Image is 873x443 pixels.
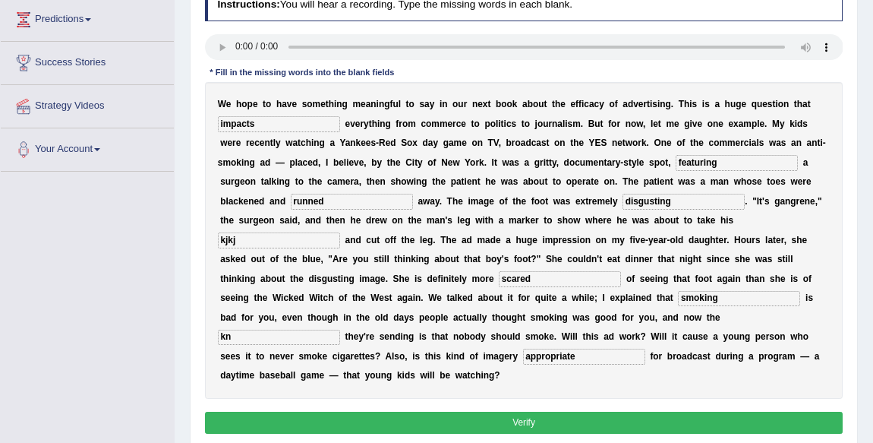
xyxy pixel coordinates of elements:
[339,138,345,148] b: Y
[525,138,531,148] b: d
[552,99,555,109] b: t
[650,99,652,109] b: i
[522,99,528,109] b: a
[791,138,796,148] b: a
[666,119,674,129] b: m
[433,138,438,148] b: y
[396,119,399,129] b: f
[820,138,822,148] b: i
[594,99,600,109] b: c
[314,138,319,148] b: n
[379,138,386,148] b: R
[600,119,604,129] b: t
[372,119,377,129] b: h
[676,155,798,170] input: blank
[461,119,466,129] b: e
[728,119,733,129] b: e
[794,99,797,109] b: t
[1,42,174,80] a: Success Stories
[366,99,371,109] b: a
[220,138,227,148] b: w
[531,138,537,148] b: c
[631,119,636,129] b: o
[227,138,232,148] b: e
[361,138,366,148] b: e
[218,99,226,109] b: W
[789,119,795,129] b: k
[767,99,773,109] b: s
[366,138,371,148] b: e
[477,138,483,148] b: n
[493,138,499,148] b: V
[342,99,348,109] b: g
[273,138,276,148] b: l
[522,119,525,129] b: t
[246,138,250,148] b: r
[588,119,595,129] b: B
[285,138,292,148] b: w
[653,119,658,129] b: e
[714,99,720,109] b: a
[557,119,563,129] b: a
[547,138,550,148] b: t
[380,119,385,129] b: n
[651,119,653,129] b: l
[454,138,462,148] b: m
[205,66,399,79] div: * Fill in the missing words into the blank fields
[263,99,266,109] b: t
[581,99,584,109] b: i
[471,119,474,129] b: t
[555,99,560,109] b: h
[741,99,746,109] b: e
[334,99,336,109] b: i
[643,119,645,129] b: ,
[320,99,326,109] b: e
[276,138,281,148] b: y
[584,99,589,109] b: c
[292,138,298,148] b: a
[796,138,802,148] b: n
[617,138,622,148] b: e
[301,138,306,148] b: c
[423,138,428,148] b: d
[719,138,727,148] b: m
[352,99,361,109] b: m
[589,99,594,109] b: a
[752,119,757,129] b: p
[377,99,379,109] b: i
[660,99,665,109] b: n
[612,138,617,148] b: n
[666,99,671,109] b: g
[643,99,647,109] b: r
[759,138,764,148] b: s
[535,119,537,129] b: j
[802,99,808,109] b: a
[504,119,506,129] b: i
[488,138,493,148] b: T
[369,119,372,129] b: t
[725,99,730,109] b: h
[632,138,638,148] b: o
[795,119,797,129] b: i
[697,119,702,129] b: e
[615,99,618,109] b: f
[772,119,780,129] b: M
[533,99,538,109] b: o
[499,271,621,286] input: blank
[409,99,414,109] b: o
[608,119,611,129] b: f
[552,119,557,129] b: n
[698,138,704,148] b: e
[658,119,661,129] b: t
[636,119,643,129] b: w
[236,138,241,148] b: e
[647,138,649,148] b: .
[291,194,413,209] input: blank
[609,99,614,109] b: o
[266,99,271,109] b: o
[797,99,802,109] b: h
[474,119,480,129] b: o
[361,99,366,109] b: e
[548,119,552,129] b: r
[676,138,682,148] b: o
